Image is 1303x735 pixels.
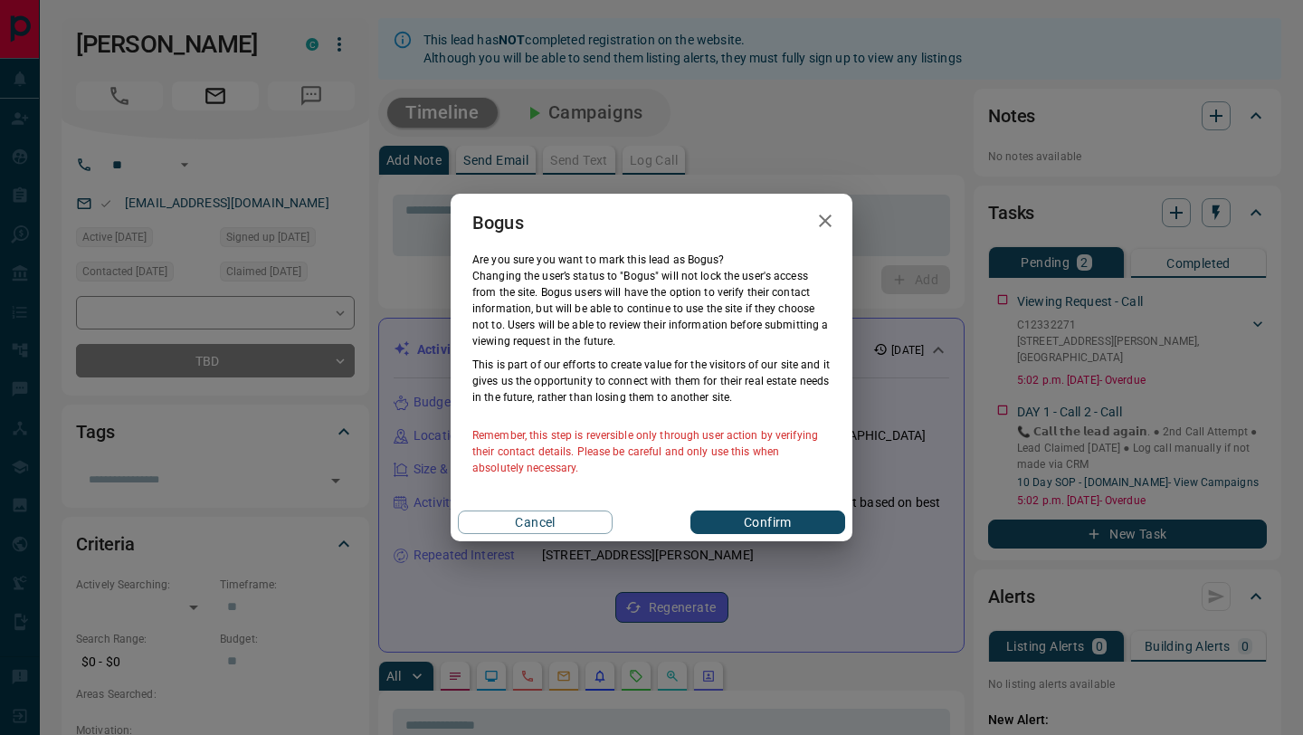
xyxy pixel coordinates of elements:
p: This is part of our efforts to create value for the visitors of our site and it gives us the oppo... [472,357,831,406]
p: Are you sure you want to mark this lead as Bogus ? [472,252,831,268]
p: Remember, this step is reversible only through user action by verifying their contact details. Pl... [472,427,831,476]
p: Changing the user’s status to "Bogus" will not lock the user's access from the site. Bogus users ... [472,268,831,349]
h2: Bogus [451,194,546,252]
button: Cancel [458,511,613,534]
button: Confirm [690,511,845,534]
